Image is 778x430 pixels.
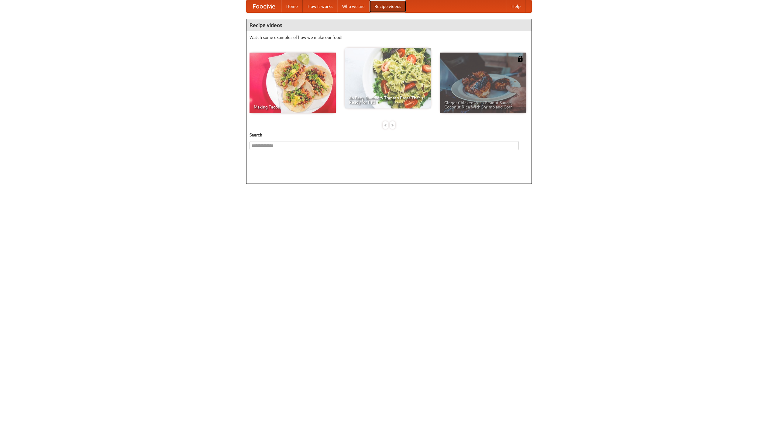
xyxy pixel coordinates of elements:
p: Watch some examples of how we make our food! [250,34,528,40]
a: Recipe videos [370,0,406,12]
a: Help [507,0,525,12]
h5: Search [250,132,528,138]
h4: Recipe videos [246,19,532,31]
div: « [383,121,388,129]
a: An Easy, Summery Tomato Pasta That's Ready for Fall [345,48,431,108]
span: Making Tacos [254,105,332,109]
img: 483408.png [517,56,523,62]
a: FoodMe [246,0,281,12]
div: » [390,121,395,129]
a: How it works [303,0,337,12]
span: An Easy, Summery Tomato Pasta That's Ready for Fall [349,96,427,104]
a: Who we are [337,0,370,12]
a: Making Tacos [250,53,336,113]
a: Home [281,0,303,12]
